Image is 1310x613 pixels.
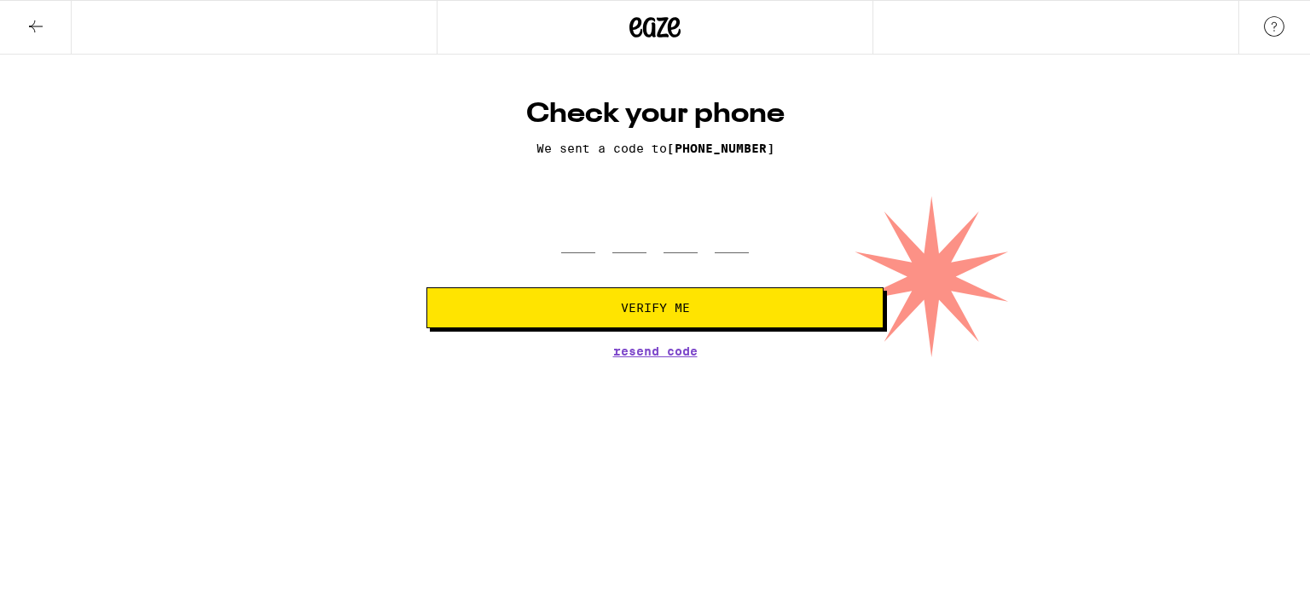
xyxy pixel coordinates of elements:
button: Resend Code [613,345,698,357]
span: [PHONE_NUMBER] [667,142,774,155]
h1: Check your phone [426,97,884,131]
button: Verify Me [426,287,884,328]
span: Verify Me [621,302,690,314]
p: We sent a code to [426,142,884,155]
